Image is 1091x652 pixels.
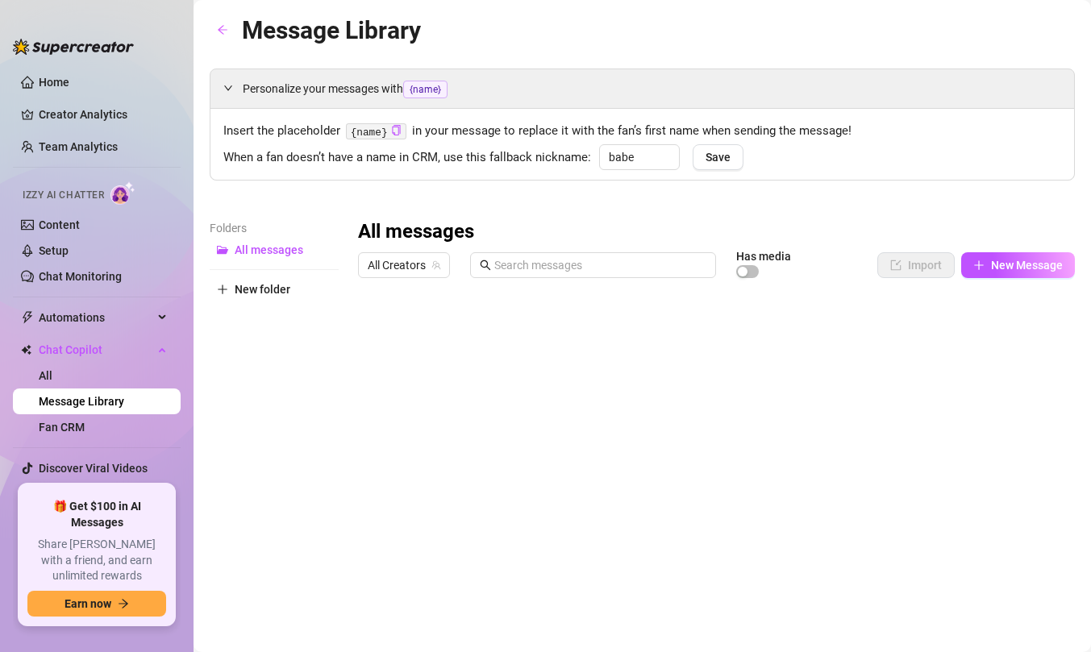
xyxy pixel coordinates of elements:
[242,11,421,49] article: Message Library
[961,252,1075,278] button: New Message
[223,83,233,93] span: expanded
[877,252,955,278] button: Import
[223,122,1061,141] span: Insert the placeholder in your message to replace it with the fan’s first name when sending the m...
[27,591,166,617] button: Earn nowarrow-right
[118,598,129,609] span: arrow-right
[39,305,153,330] span: Automations
[391,125,402,137] button: Click to Copy
[243,80,1061,98] span: Personalize your messages with
[39,421,85,434] a: Fan CRM
[235,283,290,296] span: New folder
[39,76,69,89] a: Home
[736,251,791,261] article: Has media
[693,144,743,170] button: Save
[217,244,228,255] span: folder-open
[235,243,303,256] span: All messages
[358,219,474,245] h3: All messages
[110,181,135,205] img: AI Chatter
[368,253,440,277] span: All Creators
[21,344,31,355] img: Chat Copilot
[23,188,104,203] span: Izzy AI Chatter
[480,260,491,271] span: search
[39,102,168,127] a: Creator Analytics
[13,39,134,55] img: logo-BBDzfeDw.svg
[431,260,441,270] span: team
[21,311,34,324] span: thunderbolt
[223,148,591,168] span: When a fan doesn’t have a name in CRM, use this fallback nickname:
[39,337,153,363] span: Chat Copilot
[27,537,166,584] span: Share [PERSON_NAME] with a friend, and earn unlimited rewards
[494,256,706,274] input: Search messages
[39,369,52,382] a: All
[39,395,124,408] a: Message Library
[39,270,122,283] a: Chat Monitoring
[217,284,228,295] span: plus
[706,151,731,164] span: Save
[39,218,80,231] a: Content
[210,69,1074,108] div: Personalize your messages with{name}
[217,24,228,35] span: arrow-left
[27,499,166,530] span: 🎁 Get $100 in AI Messages
[210,276,339,302] button: New folder
[973,260,985,271] span: plus
[210,237,339,263] button: All messages
[403,81,448,98] span: {name}
[65,597,111,610] span: Earn now
[39,462,148,475] a: Discover Viral Videos
[991,259,1063,272] span: New Message
[346,123,406,140] code: {name}
[391,125,402,135] span: copy
[39,140,118,153] a: Team Analytics
[39,244,69,257] a: Setup
[210,219,339,237] article: Folders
